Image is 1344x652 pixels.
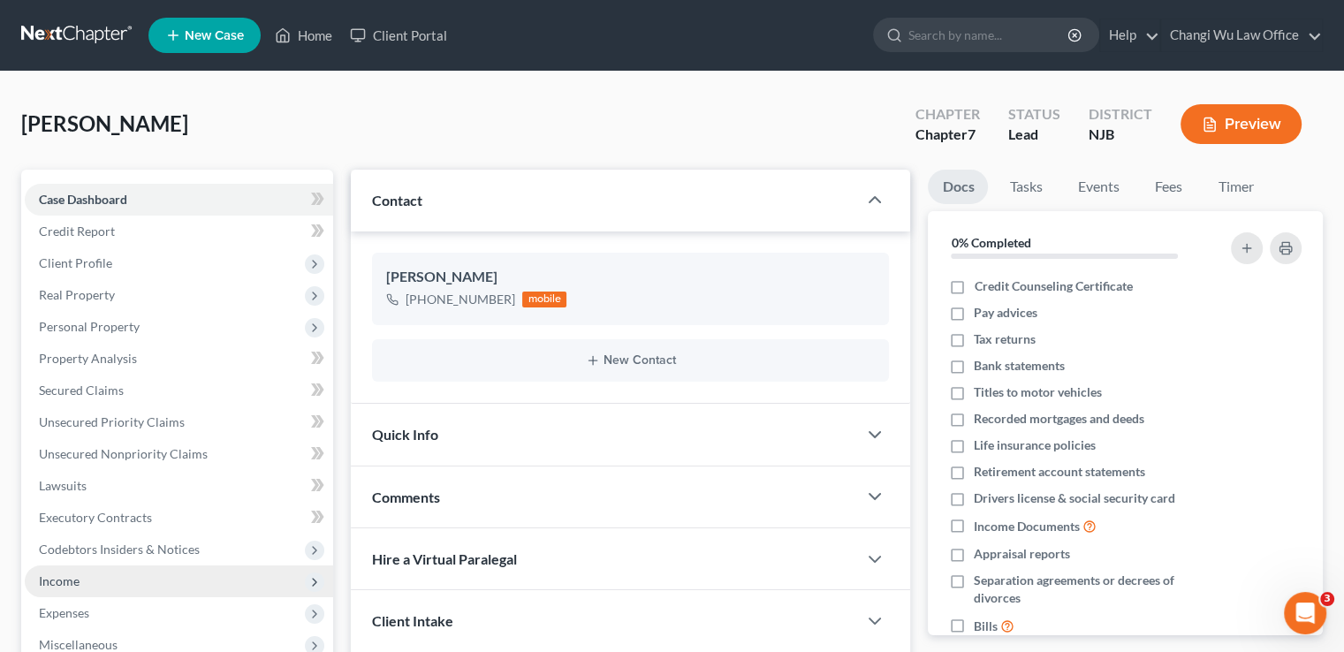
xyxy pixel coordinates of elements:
span: Separation agreements or decrees of divorces [974,572,1209,607]
div: mobile [522,292,566,307]
span: Miscellaneous [39,637,118,652]
span: [PERSON_NAME] [21,110,188,136]
button: Preview [1181,104,1302,144]
span: Secured Claims [39,383,124,398]
span: New Case [185,29,244,42]
a: Home [266,19,341,51]
div: Lead [1008,125,1060,145]
span: 3 [1320,592,1334,606]
span: 7 [968,125,976,142]
span: Income Documents [974,518,1080,535]
a: Tasks [995,170,1056,204]
span: Credit Counseling Certificate [974,277,1132,295]
a: Client Portal [341,19,456,51]
span: Case Dashboard [39,192,127,207]
span: Real Property [39,287,115,302]
a: Unsecured Priority Claims [25,406,333,438]
strong: 0% Completed [951,235,1030,250]
span: Pay advices [974,304,1037,322]
a: Changi Wu Law Office [1161,19,1322,51]
span: Hire a Virtual Paralegal [372,550,517,567]
a: Fees [1140,170,1196,204]
a: Help [1100,19,1159,51]
span: Personal Property [39,319,140,334]
span: Retirement account statements [974,463,1145,481]
button: New Contact [386,353,875,368]
div: District [1089,104,1152,125]
span: Unsecured Nonpriority Claims [39,446,208,461]
iframe: Intercom live chat [1284,592,1326,634]
span: Executory Contracts [39,510,152,525]
div: [PHONE_NUMBER] [406,291,515,308]
a: Executory Contracts [25,502,333,534]
div: Chapter [915,104,980,125]
span: Expenses [39,605,89,620]
a: Events [1063,170,1133,204]
a: Credit Report [25,216,333,247]
span: Comments [372,489,440,505]
div: [PERSON_NAME] [386,267,875,288]
span: Tax returns [974,330,1036,348]
span: Client Profile [39,255,112,270]
div: Chapter [915,125,980,145]
a: Property Analysis [25,343,333,375]
a: Case Dashboard [25,184,333,216]
span: Codebtors Insiders & Notices [39,542,200,557]
div: Status [1008,104,1060,125]
span: Property Analysis [39,351,137,366]
span: Unsecured Priority Claims [39,414,185,429]
span: Bills [974,618,998,635]
a: Lawsuits [25,470,333,502]
span: Income [39,573,80,588]
span: Recorded mortgages and deeds [974,410,1144,428]
span: Life insurance policies [974,436,1096,454]
a: Unsecured Nonpriority Claims [25,438,333,470]
span: Credit Report [39,224,115,239]
span: Titles to motor vehicles [974,383,1102,401]
span: Lawsuits [39,478,87,493]
input: Search by name... [908,19,1070,51]
a: Timer [1204,170,1267,204]
span: Appraisal reports [974,545,1070,563]
span: Drivers license & social security card [974,489,1175,507]
span: Bank statements [974,357,1065,375]
span: Client Intake [372,612,453,629]
span: Contact [372,192,422,208]
a: Docs [928,170,988,204]
span: Quick Info [372,426,438,443]
a: Secured Claims [25,375,333,406]
div: NJB [1089,125,1152,145]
